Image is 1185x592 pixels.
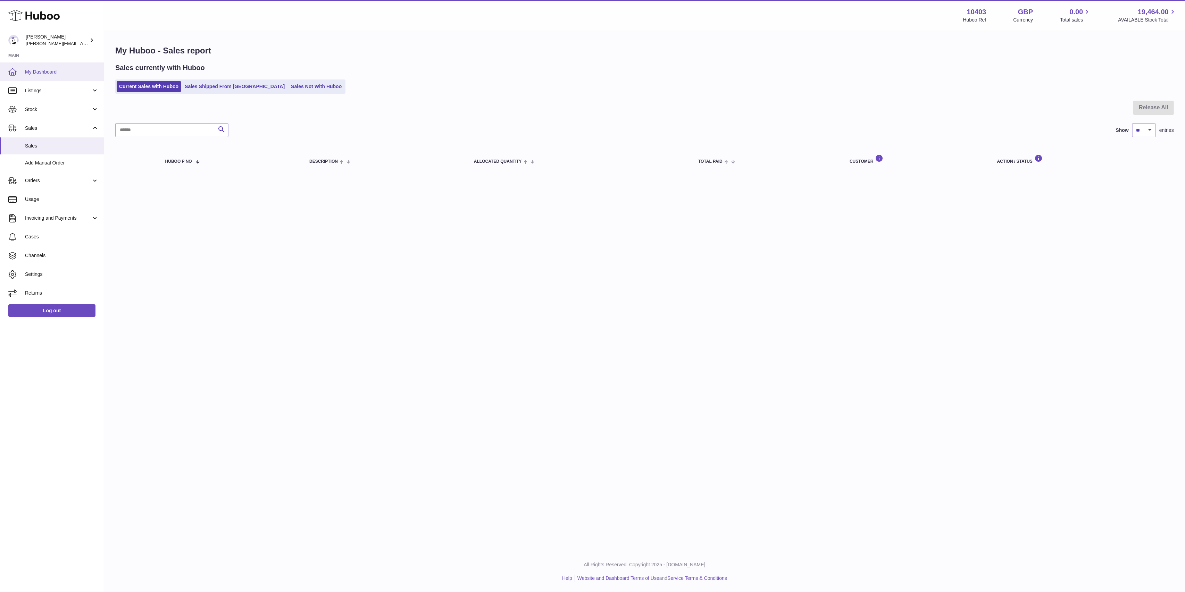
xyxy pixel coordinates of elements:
[1138,7,1169,17] span: 19,464.00
[25,69,99,75] span: My Dashboard
[182,81,287,92] a: Sales Shipped From [GEOGRAPHIC_DATA]
[963,17,986,23] div: Huboo Ref
[110,561,1179,568] p: All Rights Reserved. Copyright 2025 - [DOMAIN_NAME]
[26,41,139,46] span: [PERSON_NAME][EMAIL_ADDRESS][DOMAIN_NAME]
[1116,127,1129,134] label: Show
[1159,127,1174,134] span: entries
[25,160,99,166] span: Add Manual Order
[25,252,99,259] span: Channels
[850,154,983,164] div: Customer
[25,125,91,132] span: Sales
[25,290,99,296] span: Returns
[1013,17,1033,23] div: Currency
[1060,7,1091,23] a: 0.00 Total sales
[1018,7,1033,17] strong: GBP
[8,304,95,317] a: Log out
[25,106,91,113] span: Stock
[1118,7,1177,23] a: 19,464.00 AVAILABLE Stock Total
[117,81,181,92] a: Current Sales with Huboo
[25,271,99,278] span: Settings
[997,154,1167,164] div: Action / Status
[25,177,91,184] span: Orders
[25,196,99,203] span: Usage
[562,575,572,581] a: Help
[25,234,99,240] span: Cases
[667,575,727,581] a: Service Terms & Conditions
[25,87,91,94] span: Listings
[474,159,522,164] span: ALLOCATED Quantity
[1060,17,1091,23] span: Total sales
[8,35,19,45] img: keval@makerscabinet.com
[309,159,338,164] span: Description
[115,63,205,73] h2: Sales currently with Huboo
[25,143,99,149] span: Sales
[577,575,659,581] a: Website and Dashboard Terms of Use
[26,34,88,47] div: [PERSON_NAME]
[289,81,344,92] a: Sales Not With Huboo
[698,159,723,164] span: Total paid
[575,575,727,582] li: and
[25,215,91,221] span: Invoicing and Payments
[115,45,1174,56] h1: My Huboo - Sales report
[165,159,192,164] span: Huboo P no
[967,7,986,17] strong: 10403
[1070,7,1083,17] span: 0.00
[1118,17,1177,23] span: AVAILABLE Stock Total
